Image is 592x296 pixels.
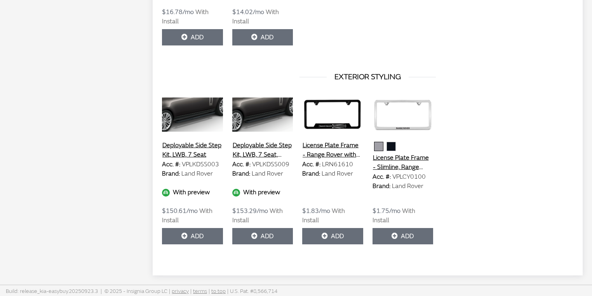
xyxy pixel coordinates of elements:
label: Brand: [373,181,390,191]
span: LRN61610 [322,160,353,168]
label: Acc. #: [232,160,251,169]
span: | [209,288,210,294]
span: VPLCY0100 [392,173,426,181]
a: terms [193,288,207,294]
span: $150.61/mo [162,207,198,215]
div: With preview [162,188,223,197]
h3: EXTERIOR STYLING [162,71,573,83]
button: License Plate Frame - Range Rover with Black Union Jack, Matte Black finish [302,140,363,160]
label: Brand: [232,169,250,178]
span: Land Rover [322,170,353,178]
button: Add [373,228,434,244]
span: Land Rover [392,182,423,190]
button: Deployable Side Step Kit, LWB, 7 Seat, PHEV [232,140,293,160]
span: | [227,288,228,294]
img: Image for License Plate Frame - Slimline, Range Rover, Polished finish [373,95,434,134]
button: Add [162,29,223,45]
span: $1.83/mo [302,207,330,215]
button: Add [162,228,223,244]
label: Brand: [302,169,320,178]
label: Acc. #: [373,172,391,181]
label: Brand: [162,169,180,178]
span: $153.29/mo [232,207,268,215]
span: $14.02/mo [232,8,264,16]
span: Land Rover [252,170,283,178]
span: Build: release_kia-easybuy.20250923.3 [6,288,98,294]
img: Image for Deployable Side Step Kit, LWB, 7 Seat [162,95,223,134]
span: U.S. Pat. #8,566,714 [226,288,277,294]
label: Acc. #: [302,160,320,169]
button: Add [302,228,363,244]
a: to top [211,288,226,294]
button: Add [232,228,293,244]
span: | [101,288,102,294]
span: Land Rover [181,170,213,178]
span: © 2025 - Insignia Group LC [104,288,167,294]
span: | [190,288,192,294]
span: | [169,288,170,294]
button: Add [232,29,293,45]
img: Image for License Plate Frame - Range Rover with Black Union Jack, Matte Black finish [302,95,363,134]
span: $1.75/mo [373,207,400,215]
button: License Plate Frame - Slimline, Range Rover, Polished finish [373,153,434,172]
button: Black [387,142,396,151]
a: privacy [172,288,189,294]
button: Chrome [374,142,383,151]
div: With preview [232,188,293,197]
img: Image for Deployable Side Step Kit, LWB, 7 Seat, PHEV [232,95,293,134]
button: Deployable Side Step Kit, LWB, 7 Seat [162,140,223,160]
span: VPLKDSS003 [182,160,219,168]
span: $16.78/mo [162,8,194,16]
label: Acc. #: [162,160,180,169]
span: VPLKDSS009 [252,160,289,168]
